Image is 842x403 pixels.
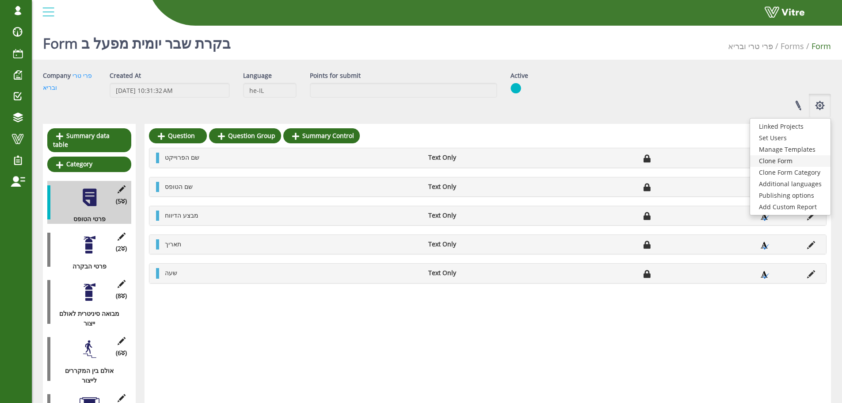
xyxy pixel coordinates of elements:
[47,214,125,224] div: פרטי הטופס
[47,261,125,271] div: פרטי הבקרה
[750,190,831,201] a: Publishing options
[43,71,71,81] label: Company
[750,132,831,144] a: Set Users
[750,144,831,155] a: Manage Templates
[165,269,177,277] span: שעה
[728,41,773,51] a: פרי טרי ובריא
[165,182,193,191] span: שם הטופס
[149,128,207,143] a: Question
[424,268,523,278] li: Text Only
[116,196,127,206] span: (5 )
[116,348,127,358] span: (6 )
[424,182,523,192] li: Text Only
[47,128,131,152] a: Summary data table
[804,40,831,52] li: Form
[750,178,831,190] a: Additional languages
[47,366,125,385] div: אולם בין המקררים לייצור
[165,153,199,161] span: שם הפרוייקט
[781,41,804,51] a: Forms
[116,291,127,301] span: (8 )
[43,22,231,60] h1: Form בקרת שבר יומית מפעל ב
[47,309,125,328] div: מבואה סיניטרית לאולם ייצור
[209,128,281,143] a: Question Group
[165,240,181,248] span: תאריך
[750,121,831,132] a: Linked Projects
[243,71,272,81] label: Language
[283,128,360,143] a: Summary Control
[750,167,831,178] a: Clone Form Category
[47,157,131,172] a: Category
[750,155,831,167] a: Clone Form
[750,201,831,213] a: Add Custom Report
[310,71,361,81] label: Points for submit
[110,71,141,81] label: Created At
[511,71,528,81] label: Active
[511,83,521,94] img: yes
[116,244,127,253] span: (2 )
[424,153,523,162] li: Text Only
[424,239,523,249] li: Text Only
[165,211,198,219] span: מבצע הדיווח
[424,211,523,220] li: Text Only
